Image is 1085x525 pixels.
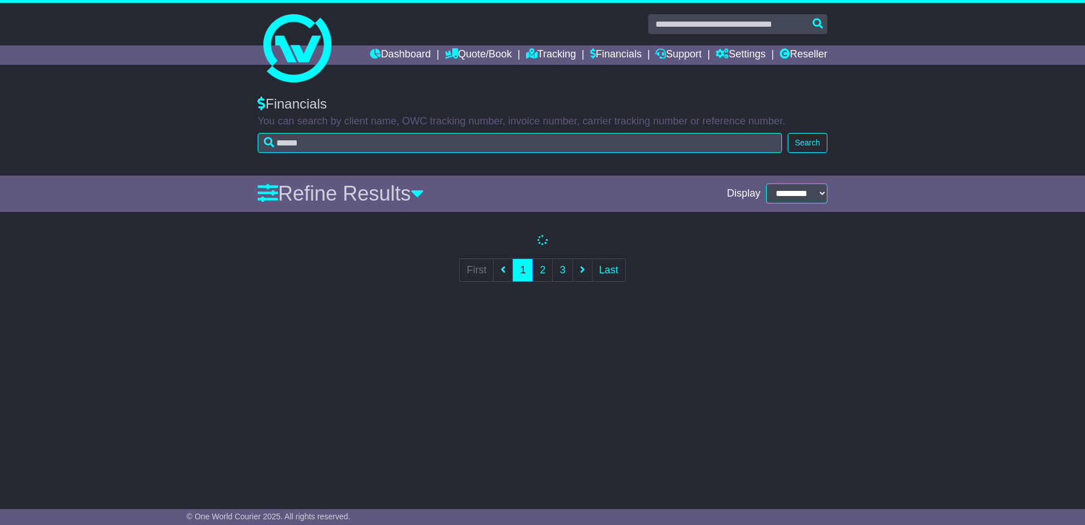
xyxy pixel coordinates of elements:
a: Refine Results [258,182,424,205]
div: Financials [258,96,827,113]
a: Last [592,259,626,282]
p: You can search by client name, OWC tracking number, invoice number, carrier tracking number or re... [258,115,827,128]
a: Quote/Book [445,45,512,65]
span: © One World Courier 2025. All rights reserved. [187,512,351,521]
a: Settings [716,45,766,65]
a: Reseller [780,45,827,65]
span: Display [727,188,760,200]
a: Support [655,45,701,65]
a: Tracking [526,45,576,65]
a: 3 [552,259,573,282]
a: Financials [590,45,642,65]
a: 2 [532,259,553,282]
a: Dashboard [370,45,431,65]
button: Search [788,133,827,153]
a: 1 [512,259,533,282]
